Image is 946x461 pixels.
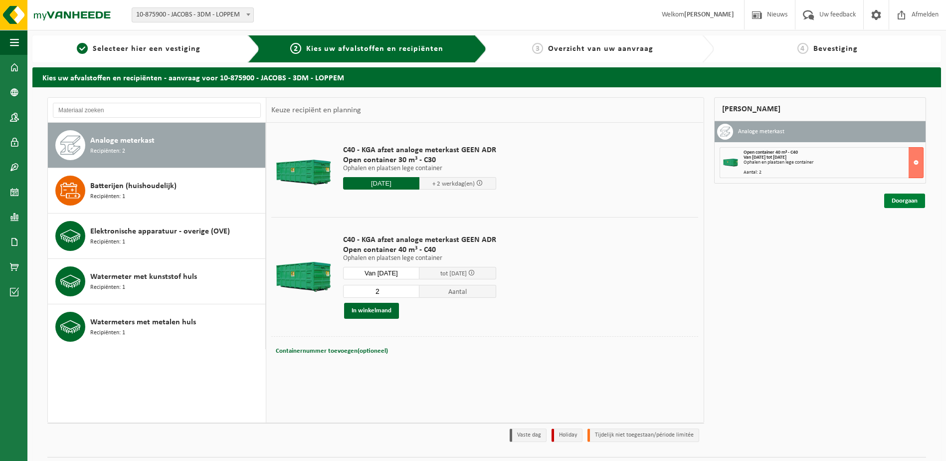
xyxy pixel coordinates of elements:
[90,237,125,247] span: Recipiënten: 1
[343,255,496,262] p: Ophalen en plaatsen lege container
[738,124,784,140] h3: Analoge meterkast
[532,43,543,54] span: 3
[77,43,88,54] span: 1
[343,155,496,165] span: Open container 30 m³ - C30
[548,45,653,53] span: Overzicht van uw aanvraag
[343,267,420,279] input: Selecteer datum
[132,7,254,22] span: 10-875900 - JACOBS - 3DM - LOPPEM
[90,147,125,156] span: Recipiënten: 2
[90,135,155,147] span: Analoge meterkast
[343,235,496,245] span: C40 - KGA afzet analoge meterkast GEEN ADR
[419,285,496,298] span: Aantal
[275,344,389,358] button: Containernummer toevoegen(optioneel)
[90,226,230,237] span: Elektronische apparatuur - overige (OVE)
[93,45,200,53] span: Selecteer hier een vestiging
[90,283,125,292] span: Recipiënten: 1
[587,429,699,442] li: Tijdelijk niet toegestaan/période limitée
[343,177,420,190] input: Selecteer datum
[744,155,786,160] strong: Van [DATE] tot [DATE]
[306,45,443,53] span: Kies uw afvalstoffen en recipiënten
[510,429,547,442] li: Vaste dag
[90,180,177,192] span: Batterijen (huishoudelijk)
[90,192,125,202] span: Recipiënten: 1
[90,316,196,328] span: Watermeters met metalen huls
[48,304,266,349] button: Watermeters met metalen huls Recipiënten: 1
[343,245,496,255] span: Open container 40 m³ - C40
[884,194,925,208] a: Doorgaan
[132,8,253,22] span: 10-875900 - JACOBS - 3DM - LOPPEM
[797,43,808,54] span: 4
[48,168,266,214] button: Batterijen (huishoudelijk) Recipiënten: 1
[48,123,266,168] button: Analoge meterkast Recipiënten: 2
[344,303,399,319] button: In winkelmand
[552,429,582,442] li: Holiday
[276,348,388,354] span: Containernummer toevoegen(optioneel)
[37,43,240,55] a: 1Selecteer hier een vestiging
[813,45,858,53] span: Bevestiging
[744,160,924,165] div: Ophalen en plaatsen lege container
[343,165,496,172] p: Ophalen en plaatsen lege container
[48,259,266,304] button: Watermeter met kunststof huls Recipiënten: 1
[714,97,927,121] div: [PERSON_NAME]
[266,98,366,123] div: Keuze recipiënt en planning
[744,150,798,155] span: Open container 40 m³ - C40
[744,170,924,175] div: Aantal: 2
[343,145,496,155] span: C40 - KGA afzet analoge meterkast GEEN ADR
[32,67,941,87] h2: Kies uw afvalstoffen en recipiënten - aanvraag voor 10-875900 - JACOBS - 3DM - LOPPEM
[48,214,266,259] button: Elektronische apparatuur - overige (OVE) Recipiënten: 1
[53,103,261,118] input: Materiaal zoeken
[440,270,467,277] span: tot [DATE]
[290,43,301,54] span: 2
[90,328,125,338] span: Recipiënten: 1
[90,271,197,283] span: Watermeter met kunststof huls
[684,11,734,18] strong: [PERSON_NAME]
[432,181,475,187] span: + 2 werkdag(en)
